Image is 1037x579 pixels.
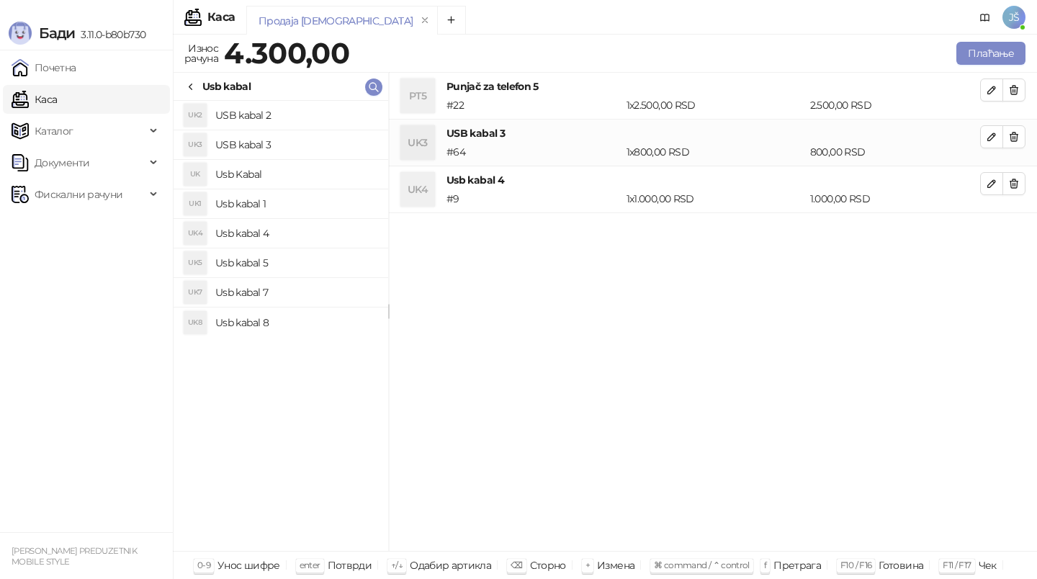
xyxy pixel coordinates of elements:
img: Logo [9,22,32,45]
h4: USB kabal 3 [446,125,980,141]
a: Почетна [12,53,76,82]
div: # 64 [444,144,624,160]
div: # 9 [444,191,624,207]
span: 0-9 [197,560,210,570]
span: Бади [39,24,75,42]
div: Сторно [530,556,566,575]
div: # 22 [444,97,624,113]
div: UK5 [184,251,207,274]
h4: USB kabal 3 [215,133,377,156]
button: Add tab [437,6,466,35]
span: + [585,560,590,570]
button: remove [416,14,434,27]
div: UK [184,163,207,186]
div: Usb kabal [202,78,251,94]
div: Измена [597,556,634,575]
div: 1.000,00 RSD [807,191,983,207]
div: Каса [207,12,235,23]
h4: Usb kabal 4 [446,172,980,188]
span: Документи [35,148,89,177]
div: UK7 [184,281,207,304]
span: enter [300,560,320,570]
h4: Usb kabal 8 [215,311,377,334]
a: Документација [974,6,997,29]
div: Продаја [DEMOGRAPHIC_DATA] [259,13,413,29]
div: UK4 [184,222,207,245]
div: PT5 [400,78,435,113]
h4: USB kabal 2 [215,104,377,127]
div: Унос шифре [217,556,280,575]
span: ⌫ [511,560,522,570]
div: Готовина [879,556,923,575]
span: F10 / F16 [840,560,871,570]
div: Чек [979,556,997,575]
div: UK2 [184,104,207,127]
span: ↑/↓ [391,560,403,570]
div: 800,00 RSD [807,144,983,160]
div: UK8 [184,311,207,334]
button: Плаћање [956,42,1025,65]
h4: Usb kabal 4 [215,222,377,245]
strong: 4.300,00 [224,35,349,71]
div: 1 x 800,00 RSD [624,144,807,160]
span: ⌘ command / ⌃ control [654,560,750,570]
h4: Usb kabal 1 [215,192,377,215]
div: 1 x 1.000,00 RSD [624,191,807,207]
div: Одабир артикла [410,556,491,575]
div: UK1 [184,192,207,215]
span: Фискални рачуни [35,180,122,209]
h4: Usb kabal 5 [215,251,377,274]
h4: Punjač za telefon 5 [446,78,980,94]
div: Износ рачуна [181,39,221,68]
div: UK3 [400,125,435,160]
span: F11 / F17 [943,560,971,570]
div: grid [174,101,388,551]
a: Каса [12,85,57,114]
h4: Usb Kabal [215,163,377,186]
small: [PERSON_NAME] PREDUZETNIK MOBILE STYLE [12,546,137,567]
h4: Usb kabal 7 [215,281,377,304]
div: 1 x 2.500,00 RSD [624,97,807,113]
div: UK3 [184,133,207,156]
span: 3.11.0-b80b730 [75,28,145,41]
span: f [764,560,766,570]
div: UK4 [400,172,435,207]
span: Каталог [35,117,73,145]
div: Потврди [328,556,372,575]
div: 2.500,00 RSD [807,97,983,113]
span: JŠ [1002,6,1025,29]
div: Претрага [773,556,821,575]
